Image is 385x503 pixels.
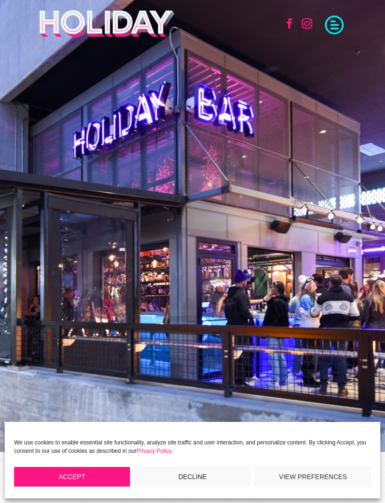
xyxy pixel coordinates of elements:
button: Decline [135,467,251,487]
button: View preferences [255,467,371,487]
a: Holiday [38,31,175,39]
a: Follow on Facebook [279,13,300,34]
a: Privacy Policy [137,448,171,454]
p: We use cookies to enable essential site functionality, analyze site traffic and user interaction,... [14,438,371,455]
img: Holiday [38,9,175,38]
a: Follow on Instagram [297,13,317,34]
button: Accept [14,467,130,487]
